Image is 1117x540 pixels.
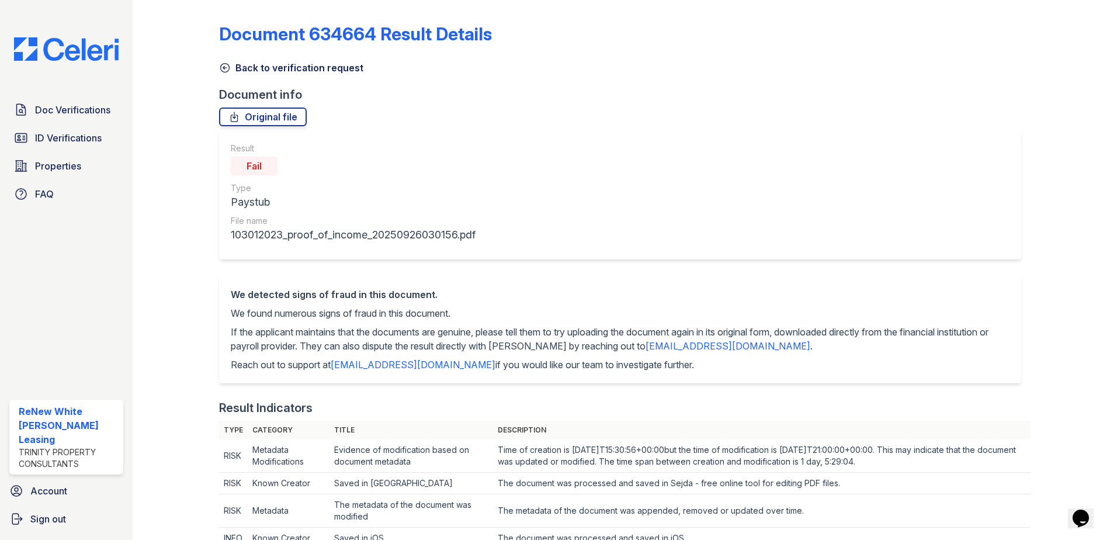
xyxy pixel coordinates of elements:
th: Description [493,421,1031,439]
a: [EMAIL_ADDRESS][DOMAIN_NAME] [646,340,810,352]
th: Category [248,421,329,439]
td: The metadata of the document was modified [329,494,493,528]
a: Account [5,479,128,503]
th: Title [329,421,493,439]
div: Trinity Property Consultants [19,446,119,470]
a: Properties [9,154,123,178]
a: Original file [219,108,307,126]
span: Doc Verifications [35,103,110,117]
div: We detected signs of fraud in this document. [231,288,1010,302]
span: Sign out [30,512,66,526]
td: Evidence of modification based on document metadata [329,439,493,473]
p: Reach out to support at if you would like our team to investigate further. [231,358,1010,372]
span: Properties [35,159,81,173]
p: If the applicant maintains that the documents are genuine, please tell them to try uploading the ... [231,325,1010,353]
a: Back to verification request [219,61,363,75]
span: ID Verifications [35,131,102,145]
div: File name [231,215,476,227]
td: Metadata Modifications [248,439,329,473]
p: We found numerous signs of fraud in this document. [231,306,1010,320]
td: Saved in [GEOGRAPHIC_DATA] [329,473,493,494]
div: Type [231,182,476,194]
th: Type [219,421,248,439]
div: Document info [219,86,1031,103]
td: Time of creation is [DATE]T15:30:56+00:00but the time of modification is [DATE]T21:00:00+00:00. T... [493,439,1031,473]
td: The document was processed and saved in Sejda - free online tool for editing PDF files. [493,473,1031,494]
div: Result Indicators [219,400,313,416]
span: . [810,340,813,352]
div: 103012023_proof_of_income_20250926030156.pdf [231,227,476,243]
td: RISK [219,494,248,528]
div: Result [231,143,476,154]
td: RISK [219,473,248,494]
div: ReNew White [PERSON_NAME] Leasing [19,404,119,446]
a: Doc Verifications [9,98,123,122]
iframe: chat widget [1068,493,1105,528]
td: The metadata of the document was appended, removed or updated over time. [493,494,1031,528]
td: Metadata [248,494,329,528]
span: FAQ [35,187,54,201]
div: Fail [231,157,277,175]
span: Account [30,484,67,498]
a: [EMAIL_ADDRESS][DOMAIN_NAME] [331,359,495,371]
div: Paystub [231,194,476,210]
td: RISK [219,439,248,473]
img: CE_Logo_Blue-a8612792a0a2168367f1c8372b55b34899dd931a85d93a1a3d3e32e68fde9ad4.png [5,37,128,61]
a: Document 634664 Result Details [219,23,492,44]
td: Known Creator [248,473,329,494]
a: ID Verifications [9,126,123,150]
a: FAQ [9,182,123,206]
a: Sign out [5,507,128,531]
